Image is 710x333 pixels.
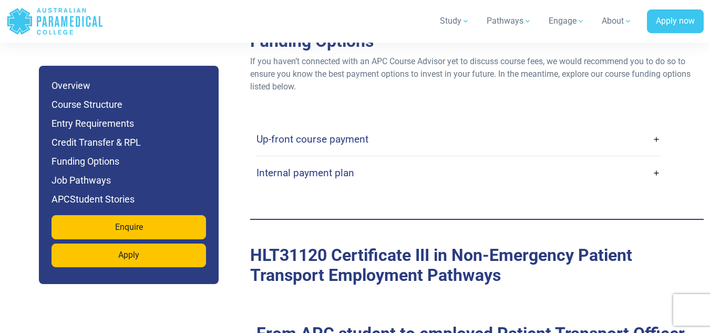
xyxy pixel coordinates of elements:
a: Engage [542,6,591,36]
a: Australian Paramedical College [6,4,104,38]
a: Apply now [647,9,704,34]
a: Up-front course payment [256,127,661,152]
p: If you haven’t connected with an APC Course Advisor yet to discuss course fees, we would recommen... [250,55,704,93]
h2: Job Pathways [250,245,704,286]
a: Pathways [480,6,538,36]
a: Study [434,6,476,36]
h4: Internal payment plan [256,167,354,179]
h4: Up-front course payment [256,133,368,145]
a: About [595,6,639,36]
a: Internal payment plan [256,160,661,185]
